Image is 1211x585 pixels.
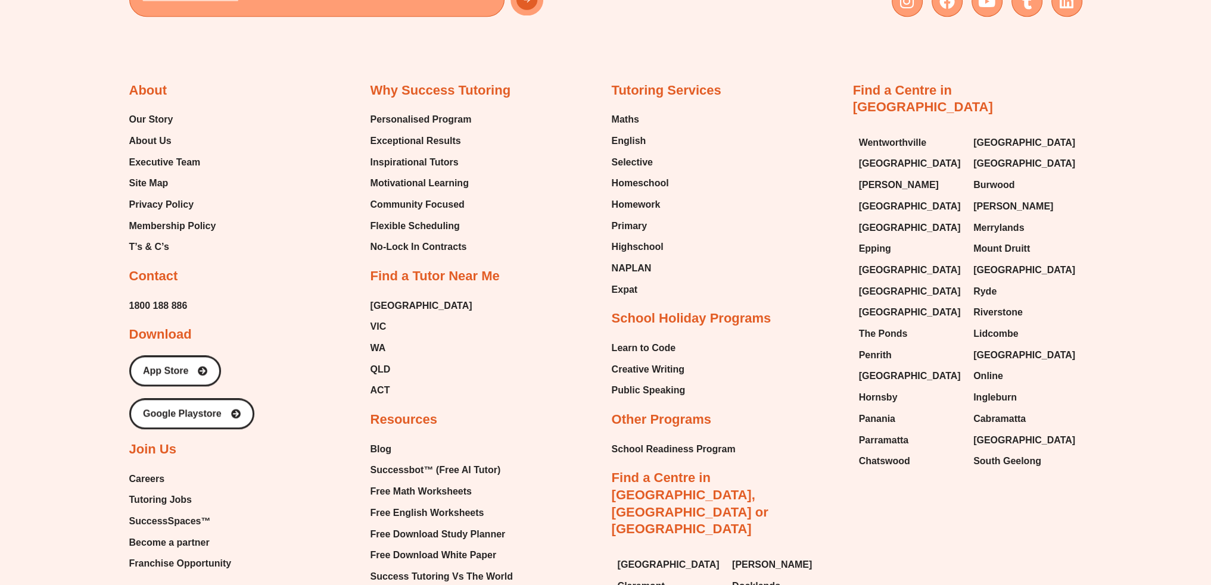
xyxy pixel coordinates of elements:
a: Mount Druitt [973,240,1076,258]
a: Creative Writing [612,361,686,378]
a: The Ponds [859,325,962,343]
span: Ryde [973,283,997,301]
a: Executive Team [129,154,216,171]
a: QLD [371,361,472,378]
span: [GEOGRAPHIC_DATA] [859,261,961,279]
a: Epping [859,240,962,258]
span: [GEOGRAPHIC_DATA] [859,283,961,301]
a: Membership Policy [129,217,216,235]
a: [GEOGRAPHIC_DATA] [371,297,472,315]
span: Wentworthville [859,134,927,152]
iframe: Chat Widget [1013,451,1211,585]
a: ACT [371,381,472,399]
span: Flexible Scheduling [371,217,460,235]
a: Chatswood [859,452,962,470]
span: Free Math Worksheets [371,483,472,500]
span: Riverstone [973,304,1023,321]
a: About Us [129,132,216,150]
span: Site Map [129,174,169,192]
span: Primary [612,217,647,235]
a: Become a partner [129,534,232,552]
a: [GEOGRAPHIC_DATA] [859,219,962,237]
a: Panania [859,410,962,428]
span: [GEOGRAPHIC_DATA] [859,367,961,385]
span: Community Focused [371,196,465,214]
a: Homeschool [612,174,669,192]
span: Privacy Policy [129,196,194,214]
a: Successbot™ (Free AI Tutor) [371,461,513,479]
a: Careers [129,470,232,488]
span: Google Playstore [143,409,222,418]
span: T’s & C’s [129,238,169,256]
a: No-Lock In Contracts [371,238,472,256]
span: [PERSON_NAME] [973,198,1053,215]
span: [GEOGRAPHIC_DATA] [859,155,961,173]
a: Penrith [859,346,962,364]
a: Site Map [129,174,216,192]
span: [GEOGRAPHIC_DATA] [973,346,1075,364]
h2: Why Success Tutoring [371,82,511,99]
a: Inspirational Tutors [371,154,472,171]
a: Cabramatta [973,410,1076,428]
span: The Ponds [859,325,908,343]
span: Highschool [612,238,664,256]
span: Mount Druitt [973,240,1030,258]
a: [GEOGRAPHIC_DATA] [859,155,962,173]
span: Tutoring Jobs [129,491,192,509]
a: [GEOGRAPHIC_DATA] [973,431,1076,449]
span: Free Download White Paper [371,546,497,564]
a: Merrylands [973,219,1076,237]
h2: Download [129,326,192,343]
span: Motivational Learning [371,174,469,192]
h2: Other Programs [612,411,712,428]
span: [GEOGRAPHIC_DATA] [973,261,1075,279]
a: App Store [129,355,221,386]
a: Riverstone [973,304,1076,321]
a: Burwood [973,176,1076,194]
a: Exceptional Results [371,132,472,150]
h2: School Holiday Programs [612,310,771,327]
a: [GEOGRAPHIC_DATA] [973,134,1076,152]
span: Our Story [129,111,173,129]
span: [GEOGRAPHIC_DATA] [859,198,961,215]
span: Cabramatta [973,410,1026,428]
a: Parramatta [859,431,962,449]
span: [PERSON_NAME] [859,176,939,194]
span: NAPLAN [612,259,652,277]
a: Primary [612,217,669,235]
a: Find a Centre in [GEOGRAPHIC_DATA], [GEOGRAPHIC_DATA] or [GEOGRAPHIC_DATA] [612,470,768,536]
span: Free English Worksheets [371,504,484,522]
span: Expat [612,281,638,299]
a: Motivational Learning [371,174,472,192]
a: [GEOGRAPHIC_DATA] [973,155,1076,173]
h2: Contact [129,268,178,285]
h2: Resources [371,411,438,428]
span: ACT [371,381,390,399]
span: Exceptional Results [371,132,461,150]
span: Chatswood [859,452,910,470]
a: 1800 188 886 [129,297,188,315]
span: Successbot™ (Free AI Tutor) [371,461,501,479]
span: Homework [612,196,661,214]
span: Careers [129,470,165,488]
a: Free Download White Paper [371,546,513,564]
a: Maths [612,111,669,129]
span: VIC [371,318,387,336]
a: [PERSON_NAME] [859,176,962,194]
a: [PERSON_NAME] [973,198,1076,215]
a: Highschool [612,238,669,256]
a: Ingleburn [973,389,1076,406]
a: T’s & C’s [129,238,216,256]
a: Privacy Policy [129,196,216,214]
span: Become a partner [129,534,210,552]
span: About Us [129,132,172,150]
a: Learn to Code [612,339,686,357]
h2: Find a Tutor Near Me [371,268,500,285]
span: [GEOGRAPHIC_DATA] [859,219,961,237]
a: Online [973,367,1076,385]
a: Blog [371,440,513,458]
a: Our Story [129,111,216,129]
